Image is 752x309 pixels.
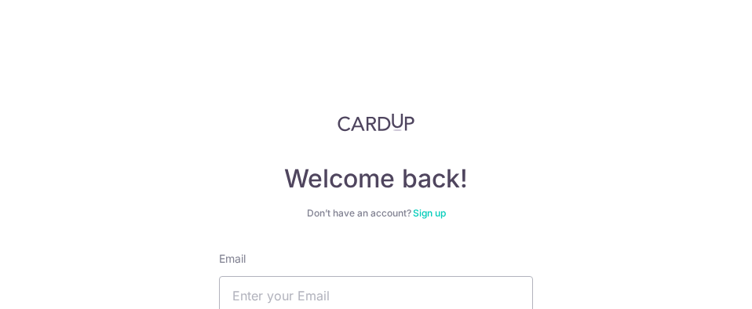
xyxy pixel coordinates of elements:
h4: Welcome back! [219,163,533,194]
img: CardUp Logo [338,113,414,132]
label: Email [219,251,246,267]
a: Sign up [413,207,446,219]
div: Don’t have an account? [219,207,533,220]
